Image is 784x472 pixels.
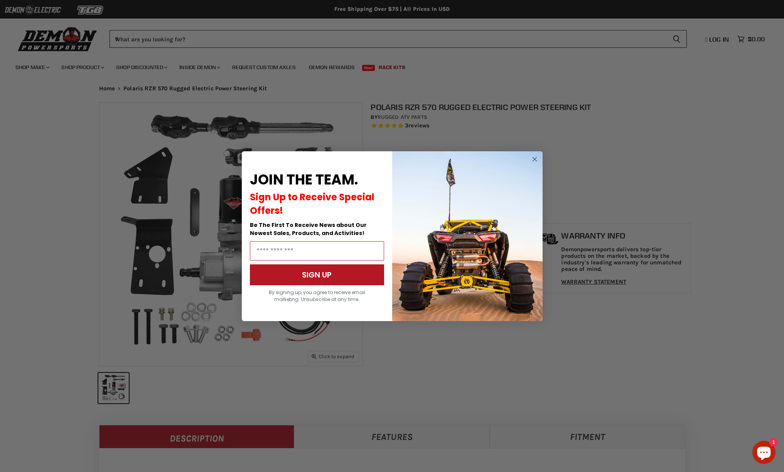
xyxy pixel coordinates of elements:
[250,264,384,285] button: SIGN UP
[250,221,367,237] span: Be The First To Receive News about Our Newest Sales, Products, and Activities!
[392,151,543,321] img: a9095488-b6e7-41ba-879d-588abfab540b.jpeg
[750,441,778,466] inbox-online-store-chat: Shopify online store chat
[250,191,374,217] span: Sign Up to Receive Special Offers!
[250,241,384,261] input: Email Address
[530,154,540,164] button: Close dialog
[269,289,365,303] span: By signing up, you agree to receive email marketing. Unsubscribe at any time.
[250,170,358,189] span: JOIN THE TEAM.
